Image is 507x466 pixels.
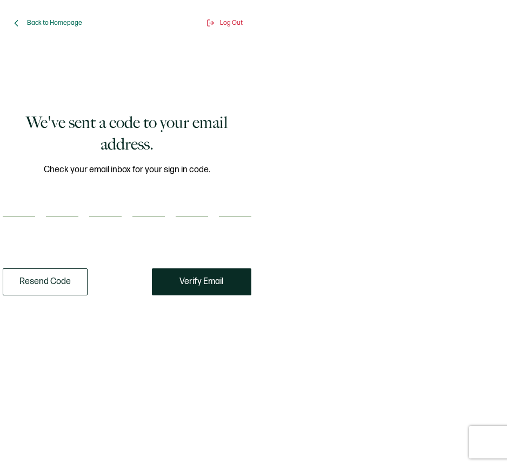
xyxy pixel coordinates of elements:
[152,268,251,295] button: Verify Email
[179,278,223,286] span: Verify Email
[220,19,243,27] span: Log Out
[3,268,88,295] button: Resend Code
[27,19,82,27] span: Back to Homepage
[44,163,210,177] span: Check your email inbox for your sign in code.
[19,112,235,155] h1: We've sent a code to your email address.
